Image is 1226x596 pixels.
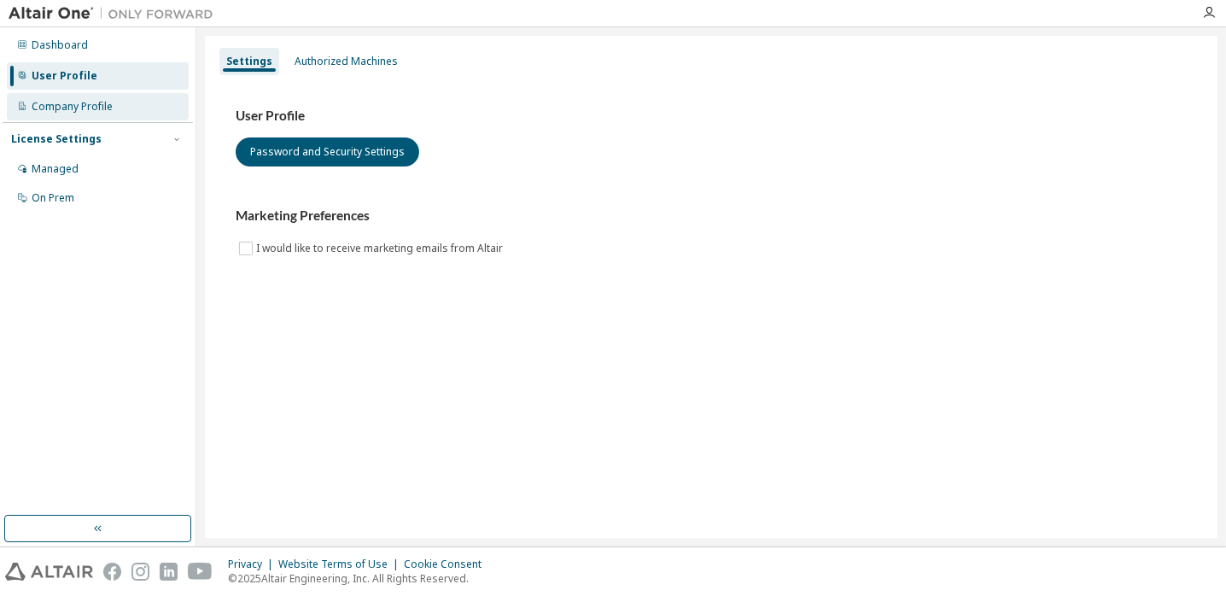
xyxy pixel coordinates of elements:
div: Website Terms of Use [278,558,404,571]
img: linkedin.svg [160,563,178,581]
div: Company Profile [32,100,113,114]
button: Password and Security Settings [236,137,419,167]
img: altair_logo.svg [5,563,93,581]
img: instagram.svg [131,563,149,581]
h3: User Profile [236,108,1187,125]
label: I would like to receive marketing emails from Altair [256,238,506,259]
p: © 2025 Altair Engineering, Inc. All Rights Reserved. [228,571,492,586]
div: Managed [32,162,79,176]
div: License Settings [11,132,102,146]
h3: Marketing Preferences [236,207,1187,225]
div: User Profile [32,69,97,83]
img: Altair One [9,5,222,22]
div: Dashboard [32,38,88,52]
div: Cookie Consent [404,558,492,571]
div: Privacy [228,558,278,571]
img: facebook.svg [103,563,121,581]
img: youtube.svg [188,563,213,581]
div: Settings [226,55,272,68]
div: On Prem [32,191,74,205]
div: Authorized Machines [295,55,398,68]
